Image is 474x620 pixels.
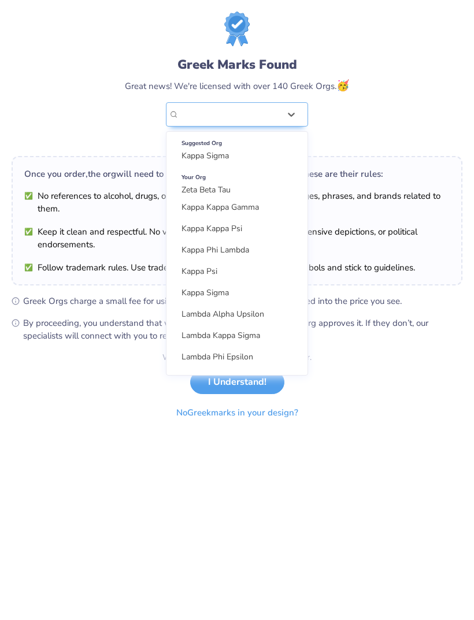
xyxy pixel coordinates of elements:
li: Follow trademark rules. Use trademarks as they are, add required symbols and stick to guidelines. [24,261,450,274]
span: Kappa Sigma [182,150,229,161]
span: 🥳 [336,79,349,92]
span: Kappa Kappa Gamma [182,202,259,213]
img: License badge [224,12,250,46]
span: Kappa Kappa Psi [182,223,242,234]
span: Zeta Beta Tau [182,184,231,195]
span: Lambda Kappa Sigma [182,330,260,341]
div: Your Org [182,171,292,184]
li: Keep it clean and respectful. No violence, profanity, sexual content, offensive depictions, or po... [24,225,450,251]
span: By proceeding, you understand that we can only print your design if the org approves it. If they ... [23,317,462,342]
span: Kappa Psi [182,266,217,277]
span: Greek Orgs charge a small fee for using their marks. That’s already factored into the price you see. [23,295,462,307]
span: Kappa Sigma [182,287,229,298]
div: Once you order, the org will need to review and approve your design. These are their rules: [24,168,450,180]
button: NoGreekmarks in your design? [166,401,308,425]
span: Lambda Alpha Upsilon [182,309,264,320]
div: Greek Marks Found [177,55,297,74]
span: Kappa Phi Lambda [182,244,249,255]
span: Lambda Pi Upsilon [182,373,250,384]
button: I Understand! [190,370,284,394]
div: Suggested Org [182,137,292,150]
li: No references to alcohol, drugs, or smoking. This includes related images, phrases, and brands re... [24,190,450,215]
span: Lambda Phi Epsilon [182,351,253,362]
div: Great news! We're licensed with over 140 Greek Orgs. [125,78,349,94]
div: We’ll only submit the design if you order. [162,351,312,363]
